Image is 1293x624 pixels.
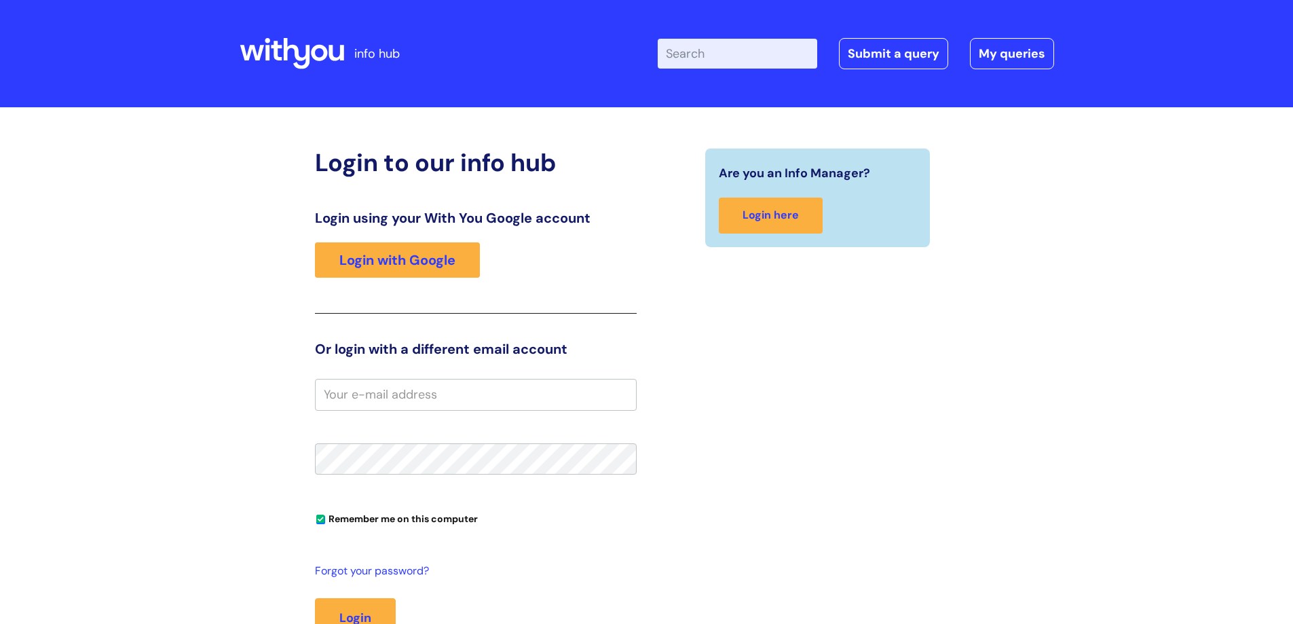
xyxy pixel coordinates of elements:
input: Your e-mail address [315,379,637,410]
p: info hub [354,43,400,65]
div: You can uncheck this option if you're logging in from a shared device [315,507,637,529]
input: Remember me on this computer [316,515,325,524]
h3: Or login with a different email account [315,341,637,357]
a: My queries [970,38,1054,69]
h2: Login to our info hub [315,148,637,177]
a: Submit a query [839,38,948,69]
label: Remember me on this computer [315,510,478,525]
a: Login with Google [315,242,480,278]
span: Are you an Info Manager? [719,162,870,184]
a: Forgot your password? [315,562,630,581]
a: Login here [719,198,823,234]
h3: Login using your With You Google account [315,210,637,226]
input: Search [658,39,817,69]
